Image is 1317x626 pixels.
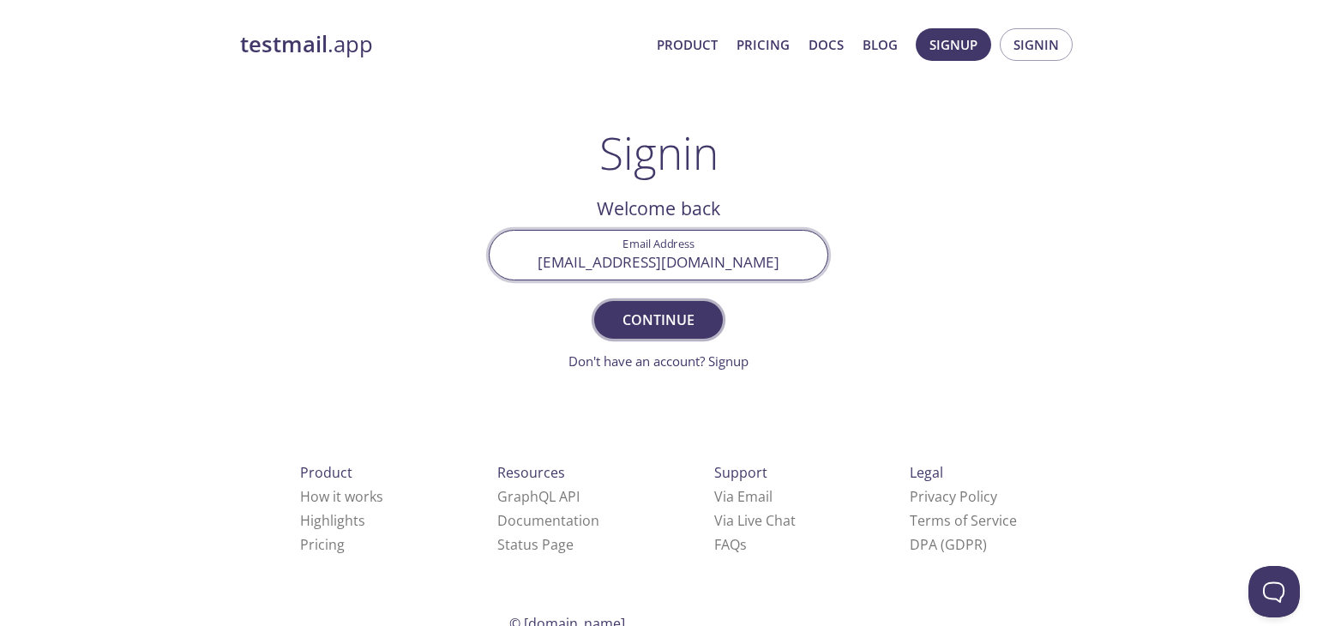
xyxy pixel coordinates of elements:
button: Continue [594,301,723,339]
a: Highlights [300,511,365,530]
a: GraphQL API [497,487,580,506]
span: s [740,535,747,554]
a: Pricing [737,33,790,56]
a: Terms of Service [910,511,1017,530]
a: Via Email [714,487,773,506]
h2: Welcome back [489,194,828,223]
span: Legal [910,463,943,482]
a: Documentation [497,511,599,530]
a: DPA (GDPR) [910,535,987,554]
a: Blog [863,33,898,56]
a: Privacy Policy [910,487,997,506]
button: Signin [1000,28,1073,61]
a: Pricing [300,535,345,554]
a: How it works [300,487,383,506]
span: Signup [929,33,977,56]
a: Don't have an account? Signup [568,352,749,370]
a: Via Live Chat [714,511,796,530]
a: Status Page [497,535,574,554]
a: testmail.app [240,30,643,59]
a: Docs [809,33,844,56]
a: Product [657,33,718,56]
span: Product [300,463,352,482]
h1: Signin [599,127,719,178]
button: Signup [916,28,991,61]
span: Continue [613,308,704,332]
iframe: Help Scout Beacon - Open [1248,566,1300,617]
span: Support [714,463,767,482]
strong: testmail [240,29,328,59]
span: Signin [1013,33,1059,56]
span: Resources [497,463,565,482]
a: FAQ [714,535,747,554]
